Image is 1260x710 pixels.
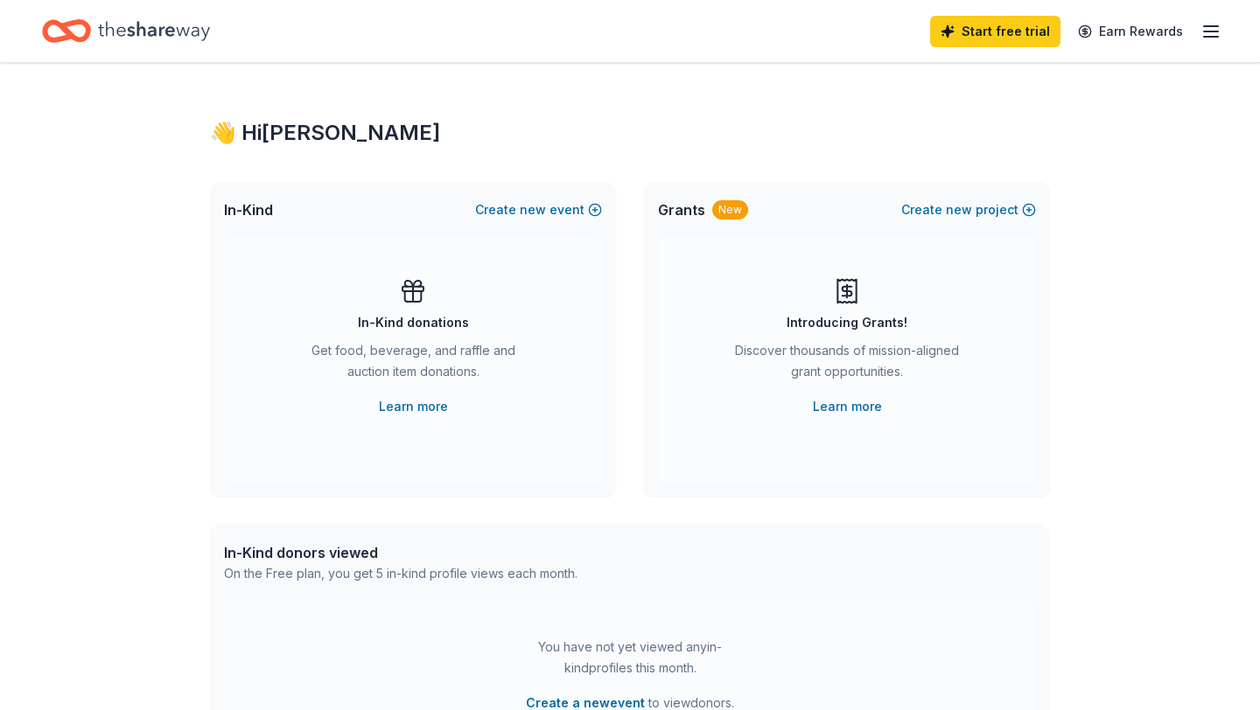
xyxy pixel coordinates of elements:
div: 👋 Hi [PERSON_NAME] [210,119,1050,147]
div: Introducing Grants! [787,312,907,333]
a: Learn more [379,396,448,417]
div: Discover thousands of mission-aligned grant opportunities. [728,340,966,389]
div: In-Kind donations [358,312,469,333]
span: new [520,199,546,220]
div: Get food, beverage, and raffle and auction item donations. [294,340,532,389]
span: new [946,199,972,220]
span: Grants [658,199,705,220]
a: Earn Rewards [1067,16,1193,47]
div: New [712,200,748,219]
a: Learn more [813,396,882,417]
div: On the Free plan, you get 5 in-kind profile views each month. [224,563,577,584]
div: You have not yet viewed any in-kind profiles this month. [521,637,739,679]
a: Home [42,10,210,52]
button: Createnewproject [901,199,1036,220]
a: Start free trial [930,16,1060,47]
span: In-Kind [224,199,273,220]
div: In-Kind donors viewed [224,542,577,563]
button: Createnewevent [475,199,602,220]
